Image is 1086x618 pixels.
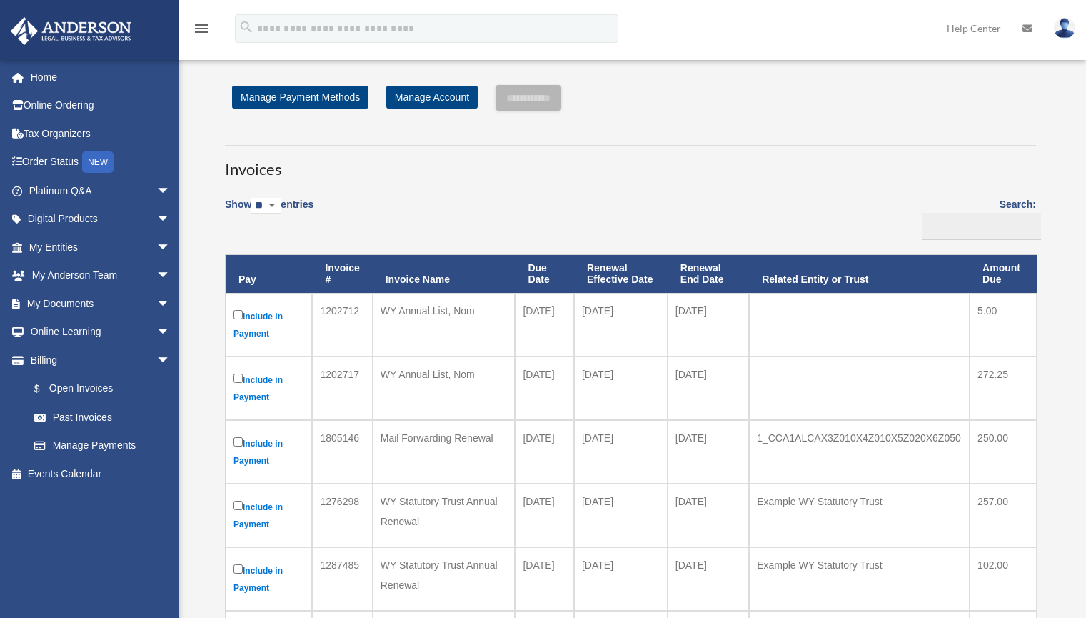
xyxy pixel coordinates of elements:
[233,307,304,342] label: Include in Payment
[574,255,668,294] th: Renewal Effective Date: activate to sort column ascending
[381,364,508,384] div: WY Annual List, Nom
[668,293,749,357] td: [DATE]
[10,318,192,347] a: Online Learningarrow_drop_down
[156,289,185,319] span: arrow_drop_down
[10,346,185,374] a: Billingarrow_drop_down
[10,148,192,177] a: Order StatusNEW
[156,176,185,206] span: arrow_drop_down
[574,420,668,484] td: [DATE]
[381,492,508,532] div: WY Statutory Trust Annual Renewal
[574,484,668,547] td: [DATE]
[10,205,192,234] a: Digital Productsarrow_drop_down
[668,547,749,611] td: [DATE]
[251,198,281,214] select: Showentries
[381,428,508,448] div: Mail Forwarding Renewal
[312,357,372,420] td: 1202717
[312,420,372,484] td: 1805146
[970,255,1037,294] th: Amount Due: activate to sort column ascending
[10,233,192,261] a: My Entitiesarrow_drop_down
[312,547,372,611] td: 1287485
[20,374,178,404] a: $Open Invoices
[10,91,192,120] a: Online Ordering
[156,233,185,262] span: arrow_drop_down
[668,255,749,294] th: Renewal End Date: activate to sort column ascending
[226,255,312,294] th: Pay: activate to sort column descending
[233,310,243,319] input: Include in Payment
[515,484,574,547] td: [DATE]
[10,459,192,488] a: Events Calendar
[312,255,372,294] th: Invoice #: activate to sort column ascending
[515,293,574,357] td: [DATE]
[970,547,1037,611] td: 102.00
[10,176,192,205] a: Platinum Q&Aarrow_drop_down
[233,501,243,510] input: Include in Payment
[386,86,478,109] a: Manage Account
[233,371,304,406] label: Include in Payment
[233,562,304,597] label: Include in Payment
[193,25,210,37] a: menu
[312,293,372,357] td: 1202712
[970,357,1037,420] td: 272.25
[233,564,243,574] input: Include in Payment
[233,434,304,469] label: Include in Payment
[232,86,368,109] a: Manage Payment Methods
[20,403,185,432] a: Past Invoices
[156,261,185,291] span: arrow_drop_down
[749,484,970,547] td: Example WY Statutory Trust
[156,318,185,347] span: arrow_drop_down
[515,547,574,611] td: [DATE]
[970,420,1037,484] td: 250.00
[749,547,970,611] td: Example WY Statutory Trust
[156,205,185,234] span: arrow_drop_down
[238,19,254,35] i: search
[749,255,970,294] th: Related Entity or Trust: activate to sort column ascending
[10,63,192,91] a: Home
[970,293,1037,357] td: 5.00
[225,196,313,229] label: Show entries
[574,293,668,357] td: [DATE]
[233,437,243,447] input: Include in Payment
[233,374,243,383] input: Include in Payment
[917,196,1036,240] label: Search:
[6,17,136,45] img: Anderson Advisors Platinum Portal
[381,555,508,595] div: WY Statutory Trust Annual Renewal
[193,20,210,37] i: menu
[515,357,574,420] td: [DATE]
[515,255,574,294] th: Due Date: activate to sort column ascending
[574,547,668,611] td: [DATE]
[668,420,749,484] td: [DATE]
[668,484,749,547] td: [DATE]
[970,484,1037,547] td: 257.00
[515,420,574,484] td: [DATE]
[668,357,749,420] td: [DATE]
[381,301,508,321] div: WY Annual List, Nom
[10,289,192,318] a: My Documentsarrow_drop_down
[156,346,185,375] span: arrow_drop_down
[10,261,192,290] a: My Anderson Teamarrow_drop_down
[10,119,192,148] a: Tax Organizers
[574,357,668,420] td: [DATE]
[225,145,1036,181] h3: Invoices
[312,484,372,547] td: 1276298
[749,420,970,484] td: 1_CCA1ALCAX3Z010X4Z010X5Z020X6Z050
[373,255,516,294] th: Invoice Name: activate to sort column ascending
[922,213,1041,240] input: Search:
[82,151,114,173] div: NEW
[42,380,49,398] span: $
[20,432,185,460] a: Manage Payments
[1054,18,1075,39] img: User Pic
[233,498,304,533] label: Include in Payment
